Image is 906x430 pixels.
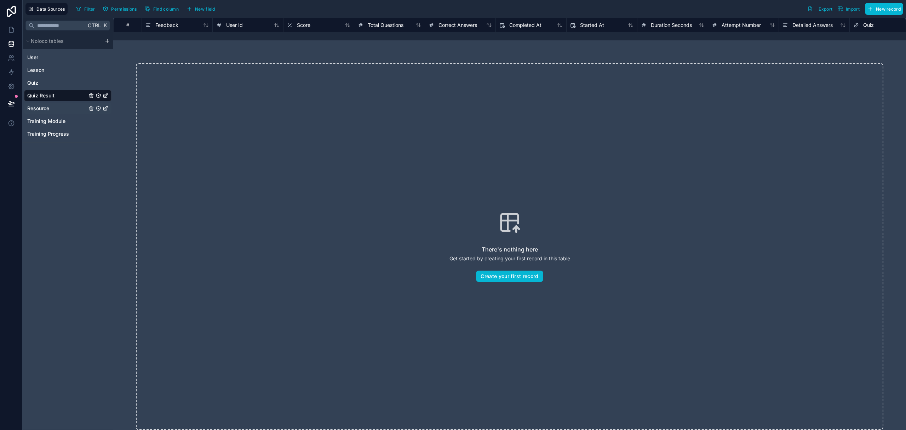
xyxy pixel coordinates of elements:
[87,21,102,30] span: Ctrl
[100,4,139,14] button: Permissions
[651,22,692,29] span: Duration Seconds
[862,3,903,15] a: New record
[805,3,835,15] button: Export
[297,22,310,29] span: Score
[153,6,179,12] span: Find column
[835,3,862,15] button: Import
[846,6,860,12] span: Import
[819,6,832,12] span: Export
[482,245,538,254] h2: There's nothing here
[509,22,541,29] span: Completed At
[142,4,181,14] button: Find column
[876,6,901,12] span: New record
[25,3,68,15] button: Data Sources
[722,22,761,29] span: Attempt Number
[580,22,604,29] span: Started At
[449,255,570,262] p: Get started by creating your first record in this table
[863,22,874,29] span: Quiz
[73,4,98,14] button: Filter
[184,4,218,14] button: New field
[226,22,243,29] span: User Id
[119,22,136,28] div: #
[111,6,137,12] span: Permissions
[84,6,95,12] span: Filter
[36,6,65,12] span: Data Sources
[195,6,215,12] span: New field
[155,22,178,29] span: Feedback
[100,4,142,14] a: Permissions
[103,23,108,28] span: K
[368,22,403,29] span: Total Questions
[476,271,543,282] button: Create your first record
[792,22,833,29] span: Detailed Answers
[865,3,903,15] button: New record
[438,22,477,29] span: Correct Answers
